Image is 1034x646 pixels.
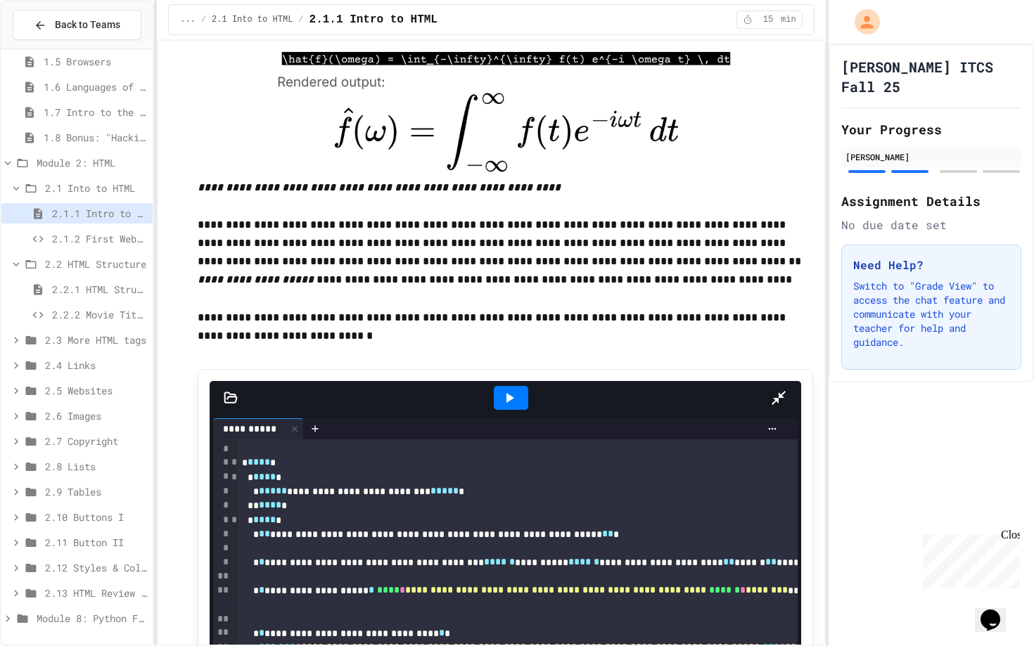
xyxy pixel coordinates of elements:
div: Chat with us now!Close [6,6,97,89]
button: Back to Teams [13,10,141,40]
span: Back to Teams [55,18,120,32]
span: 2.5 Websites [45,383,147,398]
span: 2.1.1 Intro to HTML [309,11,438,28]
h1: [PERSON_NAME] ITCS Fall 25 [841,57,1021,96]
span: / [201,14,206,25]
span: 2.2.2 Movie Title [52,307,147,322]
span: 2.4 Links [45,358,147,373]
span: 2.13 HTML Review Quiz [45,586,147,600]
span: 2.2.1 HTML Structure [52,282,147,297]
span: 1.6 Languages of the Web [44,79,147,94]
span: 2.9 Tables [45,484,147,499]
span: 2.10 Buttons I [45,510,147,524]
span: / [298,14,303,25]
span: 2.1 Into to HTML [212,14,293,25]
span: 2.3 More HTML tags [45,332,147,347]
p: Switch to "Grade View" to access the chat feature and communicate with your teacher for help and ... [853,279,1009,349]
span: 2.11 Button II [45,535,147,550]
iframe: chat widget [917,529,1020,588]
div: My Account [840,6,883,38]
span: 1.5 Browsers [44,54,147,69]
span: 2.8 Lists [45,459,147,474]
span: 1.7 Intro to the Web Review [44,105,147,119]
span: 15 [757,14,779,25]
span: 2.7 Copyright [45,434,147,448]
span: Module 8: Python Fudamentals [37,611,147,626]
span: min [781,14,796,25]
span: 2.6 Images [45,408,147,423]
span: 2.1.1 Intro to HTML [52,206,147,221]
span: 2.1.2 First Webpage [52,231,147,246]
span: 1.8 Bonus: "Hacking" The Web [44,130,147,145]
div: [PERSON_NAME] [845,150,1017,163]
span: 2.12 Styles & Colors [45,560,147,575]
div: No due date set [841,217,1021,233]
h2: Your Progress [841,119,1021,139]
iframe: chat widget [975,590,1020,632]
h2: Assignment Details [841,191,1021,211]
span: 2.2 HTML Structure [45,257,147,271]
span: Module 2: HTML [37,155,147,170]
span: 2.1 Into to HTML [45,181,147,195]
span: ... [180,14,196,25]
h3: Need Help? [853,257,1009,273]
